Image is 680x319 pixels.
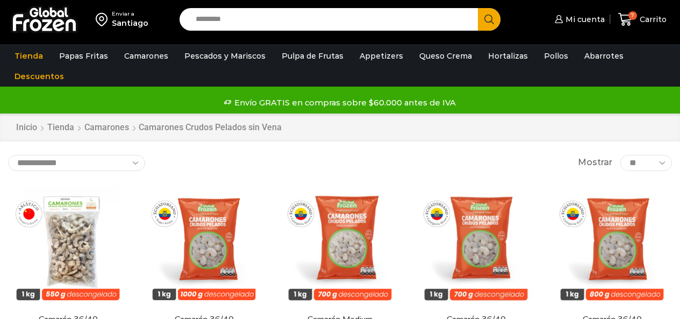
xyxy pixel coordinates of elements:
[112,18,148,29] div: Santiago
[414,46,477,66] a: Queso Crema
[179,46,271,66] a: Pescados y Mariscos
[8,155,145,171] select: Pedido de la tienda
[112,10,148,18] div: Enviar a
[119,46,174,66] a: Camarones
[637,14,667,25] span: Carrito
[579,46,629,66] a: Abarrotes
[578,157,612,169] span: Mostrar
[139,122,282,132] h1: Camarones Crudos Pelados sin Vena
[47,122,75,134] a: Tienda
[552,9,605,30] a: Mi cuenta
[16,122,282,134] nav: Breadcrumb
[9,66,69,87] a: Descuentos
[16,122,38,134] a: Inicio
[9,46,48,66] a: Tienda
[54,46,113,66] a: Papas Fritas
[276,46,349,66] a: Pulpa de Frutas
[539,46,574,66] a: Pollos
[483,46,533,66] a: Hortalizas
[615,7,669,32] a: 7 Carrito
[354,46,409,66] a: Appetizers
[628,11,637,20] span: 7
[478,8,500,31] button: Search button
[563,14,605,25] span: Mi cuenta
[96,10,112,29] img: address-field-icon.svg
[84,122,130,134] a: Camarones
